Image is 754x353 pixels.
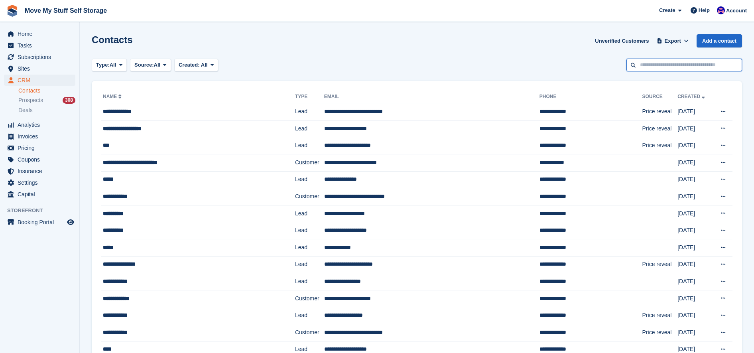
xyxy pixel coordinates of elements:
div: 308 [63,97,75,104]
td: Lead [295,205,324,222]
a: menu [4,63,75,74]
span: Help [699,6,710,14]
td: [DATE] [677,273,713,290]
span: All [201,62,208,68]
img: Jade Whetnall [717,6,725,14]
td: Lead [295,307,324,324]
td: Lead [295,103,324,120]
a: Move My Stuff Self Storage [22,4,110,17]
td: [DATE] [677,324,713,341]
td: Lead [295,137,324,154]
td: [DATE] [677,205,713,222]
a: menu [4,51,75,63]
td: Price reveal [642,120,678,137]
td: Customer [295,290,324,307]
span: Home [18,28,65,39]
td: Price reveal [642,307,678,324]
span: Settings [18,177,65,188]
td: [DATE] [677,290,713,307]
td: [DATE] [677,307,713,324]
span: Insurance [18,166,65,177]
span: Capital [18,189,65,200]
td: Price reveal [642,103,678,120]
button: Export [655,34,690,47]
span: Coupons [18,154,65,165]
span: Booking Portal [18,217,65,228]
td: [DATE] [677,239,713,256]
span: Type: [96,61,110,69]
td: Customer [295,188,324,205]
span: Prospects [18,97,43,104]
td: [DATE] [677,256,713,273]
td: Customer [295,324,324,341]
a: Name [103,94,123,99]
span: Analytics [18,119,65,130]
img: stora-icon-8386f47178a22dfd0bd8f6a31ec36ba5ce8667c1dd55bd0f319d3a0aa187defe.svg [6,5,18,17]
span: Storefront [7,207,79,215]
a: menu [4,40,75,51]
a: menu [4,189,75,200]
a: menu [4,166,75,177]
a: Unverified Customers [592,34,652,47]
a: Contacts [18,87,75,95]
a: menu [4,131,75,142]
span: Pricing [18,142,65,154]
th: Type [295,91,324,103]
td: Lead [295,171,324,188]
td: Customer [295,154,324,171]
a: menu [4,154,75,165]
td: [DATE] [677,120,713,137]
td: Lead [295,222,324,239]
td: [DATE] [677,137,713,154]
a: menu [4,177,75,188]
span: Tasks [18,40,65,51]
span: Export [665,37,681,45]
th: Source [642,91,678,103]
span: All [154,61,161,69]
button: Source: All [130,59,171,72]
td: Price reveal [642,256,678,273]
span: CRM [18,75,65,86]
span: Account [726,7,747,15]
button: Type: All [92,59,127,72]
td: [DATE] [677,154,713,171]
span: Sites [18,63,65,74]
td: Price reveal [642,137,678,154]
td: [DATE] [677,171,713,188]
th: Email [324,91,539,103]
button: Created: All [174,59,218,72]
span: All [110,61,116,69]
span: Deals [18,106,33,114]
td: Lead [295,239,324,256]
td: Price reveal [642,324,678,341]
td: [DATE] [677,222,713,239]
span: Create [659,6,675,14]
a: menu [4,119,75,130]
a: menu [4,217,75,228]
span: Invoices [18,131,65,142]
td: [DATE] [677,103,713,120]
td: Lead [295,256,324,273]
a: menu [4,142,75,154]
td: [DATE] [677,188,713,205]
a: Add a contact [697,34,742,47]
span: Source: [134,61,154,69]
span: Created: [179,62,200,68]
span: Subscriptions [18,51,65,63]
th: Phone [539,91,642,103]
a: Deals [18,106,75,114]
a: menu [4,28,75,39]
h1: Contacts [92,34,133,45]
a: Prospects 308 [18,96,75,105]
td: Lead [295,273,324,290]
a: Created [677,94,707,99]
td: Lead [295,120,324,137]
a: Preview store [66,217,75,227]
a: menu [4,75,75,86]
